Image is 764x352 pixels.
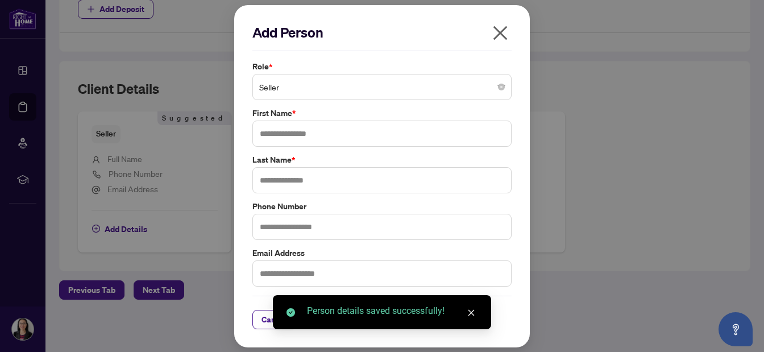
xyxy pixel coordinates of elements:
label: Role [252,60,512,73]
span: close [467,309,475,317]
span: Cancel [261,310,286,328]
h2: Add Person [252,23,512,42]
div: Person details saved successfully! [307,304,477,318]
label: Phone Number [252,200,512,212]
a: Close [465,307,477,319]
span: close [491,24,509,42]
button: Cancel [252,309,296,329]
span: Seller [259,76,505,98]
label: Last Name [252,154,512,166]
span: check-circle [286,308,295,317]
label: Email Address [252,246,512,259]
label: First Name [252,107,512,119]
button: Open asap [719,312,753,346]
span: close-circle [498,84,505,90]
